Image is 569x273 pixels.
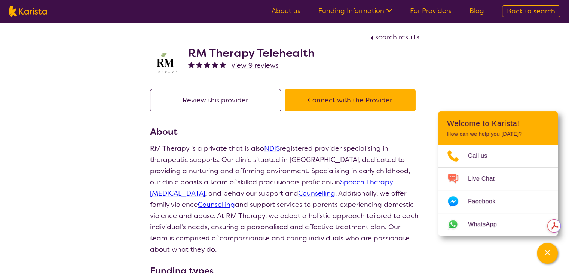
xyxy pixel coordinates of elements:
button: Channel Menu [537,243,558,264]
a: Review this provider [150,96,285,105]
span: Back to search [507,7,555,16]
a: Counselling [298,189,335,198]
a: Funding Information [318,6,392,15]
span: search results [375,33,419,42]
img: fullstar [188,61,195,68]
h2: Welcome to Karista! [447,119,549,128]
p: RM Therapy is a private that is also registered provider specialising in therapeutic supports. Ou... [150,143,419,255]
a: Web link opens in a new tab. [438,213,558,236]
img: b3hjthhf71fnbidirs13.png [150,50,180,77]
a: About us [272,6,300,15]
span: Live Chat [468,173,504,184]
img: fullstar [220,61,226,68]
a: Blog [469,6,484,15]
ul: Choose channel [438,145,558,236]
a: View 9 reviews [231,60,279,71]
h3: About [150,125,419,138]
a: search results [368,33,419,42]
span: View 9 reviews [231,61,279,70]
img: Karista logo [9,6,47,17]
a: Speech Therapy [340,178,393,187]
img: fullstar [196,61,202,68]
a: [MEDICAL_DATA] [150,189,205,198]
h2: RM Therapy Telehealth [188,46,315,60]
button: Connect with the Provider [285,89,416,111]
span: WhatsApp [468,219,506,230]
span: Call us [468,150,496,162]
img: fullstar [204,61,210,68]
a: Back to search [502,5,560,17]
img: fullstar [212,61,218,68]
a: Connect with the Provider [285,96,419,105]
a: For Providers [410,6,452,15]
p: How can we help you [DATE]? [447,131,549,137]
div: Channel Menu [438,111,558,236]
button: Review this provider [150,89,281,111]
span: Facebook [468,196,504,207]
a: NDIS [264,144,280,153]
a: Counselling [198,200,235,209]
